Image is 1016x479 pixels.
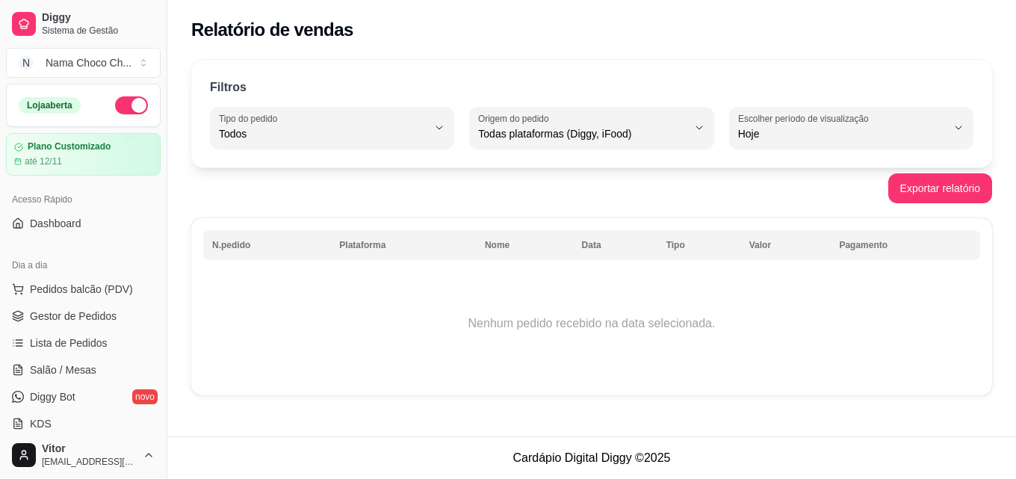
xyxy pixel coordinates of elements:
button: Tipo do pedidoTodos [210,107,454,149]
span: Vitor [42,442,137,456]
a: DiggySistema de Gestão [6,6,161,42]
span: [EMAIL_ADDRESS][DOMAIN_NAME] [42,456,137,468]
span: N [19,55,34,70]
a: KDS [6,412,161,436]
th: Valor [740,230,831,260]
a: Dashboard [6,211,161,235]
span: Diggy Bot [30,389,75,404]
a: Gestor de Pedidos [6,304,161,328]
th: Data [573,230,657,260]
button: Exportar relatório [888,173,992,203]
a: Salão / Mesas [6,358,161,382]
span: Dashboard [30,216,81,231]
a: Lista de Pedidos [6,331,161,355]
article: Plano Customizado [28,141,111,152]
span: KDS [30,416,52,431]
span: Hoje [738,126,947,141]
label: Origem do pedido [478,112,554,125]
td: Nenhum pedido recebido na data selecionada. [203,264,980,383]
div: Dia a dia [6,253,161,277]
button: Vitor[EMAIL_ADDRESS][DOMAIN_NAME] [6,437,161,473]
footer: Cardápio Digital Diggy © 2025 [167,436,1016,479]
a: Plano Customizadoaté 12/11 [6,133,161,176]
th: N.pedido [203,230,330,260]
span: Sistema de Gestão [42,25,155,37]
span: Todas plataformas (Diggy, iFood) [478,126,687,141]
label: Tipo do pedido [219,112,282,125]
button: Origem do pedidoTodas plataformas (Diggy, iFood) [469,107,713,149]
span: Pedidos balcão (PDV) [30,282,133,297]
th: Plataforma [330,230,476,260]
div: Nama Choco Ch ... [46,55,131,70]
article: até 12/11 [25,155,62,167]
th: Tipo [657,230,740,260]
span: Diggy [42,11,155,25]
button: Select a team [6,48,161,78]
label: Escolher período de visualização [738,112,873,125]
th: Pagamento [830,230,980,260]
th: Nome [476,230,573,260]
button: Alterar Status [115,96,148,114]
span: Salão / Mesas [30,362,96,377]
div: Acesso Rápido [6,188,161,211]
span: Todos [219,126,427,141]
div: Loja aberta [19,97,81,114]
span: Gestor de Pedidos [30,309,117,324]
span: Lista de Pedidos [30,336,108,350]
a: Diggy Botnovo [6,385,161,409]
p: Filtros [210,78,247,96]
button: Pedidos balcão (PDV) [6,277,161,301]
h2: Relatório de vendas [191,18,353,42]
button: Escolher período de visualizaçãoHoje [729,107,973,149]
